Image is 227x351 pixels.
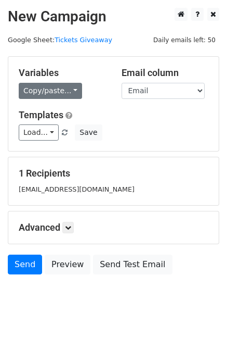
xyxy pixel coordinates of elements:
a: Daily emails left: 50 [150,36,219,44]
a: Preview [45,255,90,274]
iframe: Chat Widget [175,301,227,351]
small: [EMAIL_ADDRESS][DOMAIN_NAME] [19,185,135,193]
a: Load... [19,124,59,141]
a: Templates [19,109,63,120]
a: Tickets Giveaway [55,36,112,44]
span: Daily emails left: 50 [150,34,219,46]
a: Copy/paste... [19,83,82,99]
button: Save [75,124,102,141]
h5: Variables [19,67,106,79]
h5: Email column [122,67,209,79]
a: Send Test Email [93,255,172,274]
h5: 1 Recipients [19,168,208,179]
h5: Advanced [19,222,208,233]
a: Send [8,255,42,274]
h2: New Campaign [8,8,219,26]
small: Google Sheet: [8,36,112,44]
